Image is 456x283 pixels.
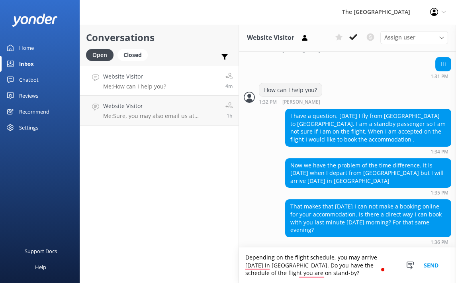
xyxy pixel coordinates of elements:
[227,112,233,119] span: Oct 14 2025 06:04pm (UTC -10:00) Pacific/Honolulu
[80,96,239,126] a: Website VisitorMe:Sure, you may also email us at [EMAIL_ADDRESS][DOMAIN_NAME] to advise on the de...
[103,102,219,110] h4: Website Visitor
[86,30,233,45] h2: Conversations
[282,100,320,105] span: [PERSON_NAME]
[380,31,448,44] div: Assign User
[384,33,415,42] span: Assign user
[19,40,34,56] div: Home
[239,248,456,283] textarea: To enrich screen reader interactions, please activate Accessibility in Grammarly extension settings
[436,57,451,71] div: Hi
[86,49,114,61] div: Open
[19,104,49,120] div: Recommend
[19,56,34,72] div: Inbox
[35,259,46,275] div: Help
[247,33,294,43] h3: Website Visitor
[117,50,152,59] a: Closed
[431,149,448,154] strong: 1:34 PM
[259,99,346,105] div: Oct 14 2025 07:32pm (UTC -10:00) Pacific/Honolulu
[86,50,117,59] a: Open
[25,243,57,259] div: Support Docs
[286,159,451,188] div: Now we have the problem of the time difference. It is [DATE] when I depart from [GEOGRAPHIC_DATA]...
[431,74,448,79] strong: 1:31 PM
[19,88,38,104] div: Reviews
[103,72,166,81] h4: Website Visitor
[12,14,58,27] img: yonder-white-logo.png
[431,240,448,245] strong: 1:36 PM
[19,120,38,136] div: Settings
[285,149,451,154] div: Oct 14 2025 07:34pm (UTC -10:00) Pacific/Honolulu
[103,83,166,90] p: Me: How can I help you?
[117,49,148,61] div: Closed
[103,112,219,120] p: Me: Sure, you may also email us at [EMAIL_ADDRESS][DOMAIN_NAME] to advise on the details.
[225,83,233,89] span: Oct 14 2025 07:32pm (UTC -10:00) Pacific/Honolulu
[431,191,448,195] strong: 1:35 PM
[259,47,346,53] div: Oct 14 2025 07:31pm (UTC -10:00) Pacific/Honolulu
[285,239,451,245] div: Oct 14 2025 07:36pm (UTC -10:00) Pacific/Honolulu
[285,190,451,195] div: Oct 14 2025 07:35pm (UTC -10:00) Pacific/Honolulu
[259,100,277,105] strong: 1:32 PM
[286,200,451,236] div: That makes that [DATE] I can not make a booking online for your accommodation. Is there a direct ...
[259,83,322,97] div: How can I help you?
[416,248,446,283] button: Send
[282,48,320,53] span: [PERSON_NAME]
[431,73,451,79] div: Oct 14 2025 07:31pm (UTC -10:00) Pacific/Honolulu
[286,109,451,146] div: I have a question. [DATE] I fly from [GEOGRAPHIC_DATA] to [GEOGRAPHIC_DATA]. I am a standby passe...
[259,48,277,53] strong: 1:31 PM
[80,66,239,96] a: Website VisitorMe:How can I help you?4m
[19,72,39,88] div: Chatbot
